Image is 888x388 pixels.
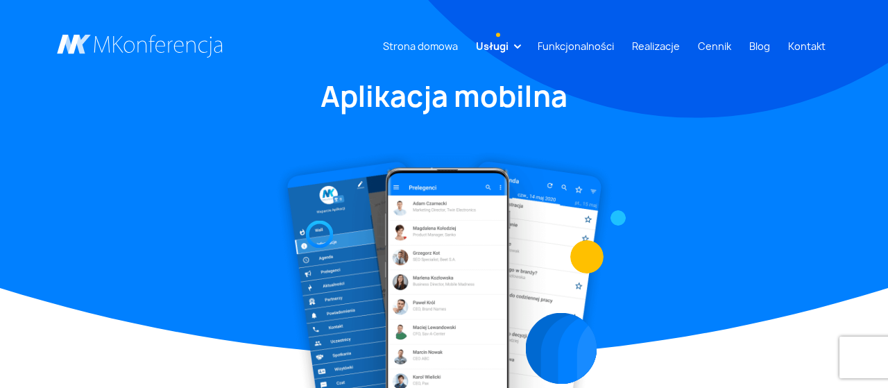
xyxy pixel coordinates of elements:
[470,33,514,59] a: Usługi
[377,33,463,59] a: Strona domowa
[306,221,334,248] img: Graficzny element strony
[526,313,597,385] img: Graficzny element strony
[57,78,831,115] h1: Aplikacja mobilna
[692,33,737,59] a: Cennik
[783,33,831,59] a: Kontakt
[744,33,776,59] a: Blog
[626,33,685,59] a: Realizacje
[570,240,604,273] img: Graficzny element strony
[610,210,626,226] img: Graficzny element strony
[532,33,620,59] a: Funkcjonalności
